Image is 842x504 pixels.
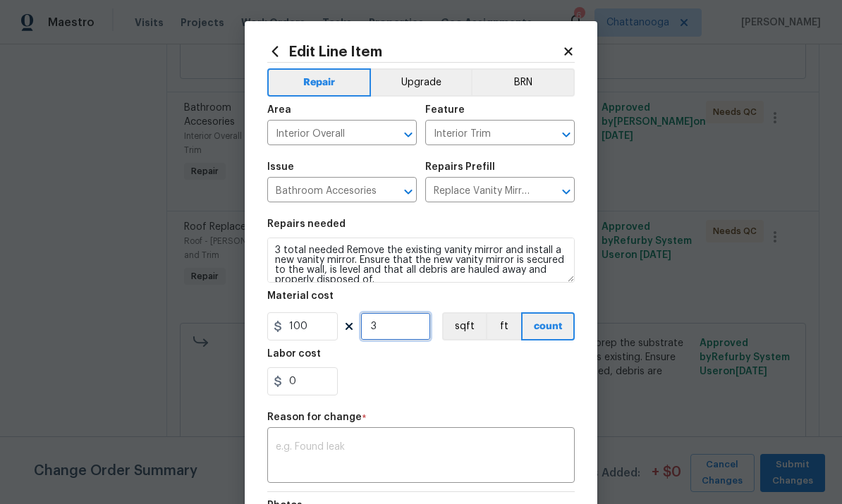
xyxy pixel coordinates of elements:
textarea: 3 total needed Remove the existing vanity mirror and install a new vanity mirror. Ensure that the... [267,238,575,283]
h5: Area [267,105,291,115]
button: ft [486,312,521,340]
button: Repair [267,68,371,97]
button: BRN [471,68,575,97]
button: Open [556,125,576,145]
h2: Edit Line Item [267,44,562,59]
h5: Labor cost [267,349,321,359]
button: Open [556,182,576,202]
h5: Material cost [267,291,334,301]
h5: Issue [267,162,294,172]
button: Upgrade [371,68,472,97]
h5: Repairs needed [267,219,346,229]
h5: Repairs Prefill [425,162,495,172]
button: Open [398,125,418,145]
button: Open [398,182,418,202]
h5: Feature [425,105,465,115]
button: sqft [442,312,486,340]
h5: Reason for change [267,412,362,422]
button: count [521,312,575,340]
